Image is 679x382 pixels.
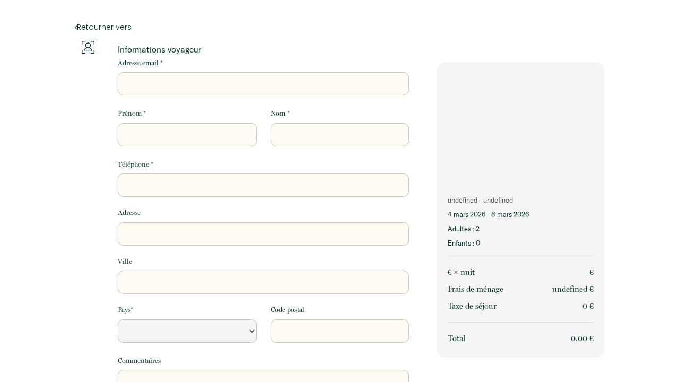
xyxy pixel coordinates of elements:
a: Retourner vers [75,21,604,33]
p: Frais de ménage [448,283,503,296]
p: Adultes : 2 [448,224,594,234]
label: Pays [118,305,133,315]
p: Informations voyageur [118,44,409,55]
p: € [589,266,594,279]
label: Prénom * [118,108,146,119]
label: Code postal [271,305,304,315]
select: Default select example [118,319,256,343]
span: Total [448,334,465,343]
p: undefined - undefined [448,195,594,205]
p: undefined € [552,283,594,296]
label: Adresse email * [118,58,163,68]
label: Nom * [271,108,290,119]
p: Taxe de séjour [448,300,497,312]
p: Enfants : 0 [448,238,594,248]
label: Téléphone * [118,159,153,170]
label: Ville [118,256,132,267]
label: Adresse [118,207,141,218]
span: 0.00 € [571,334,594,343]
p: 4 mars 2026 - 8 mars 2026 [448,210,594,220]
label: Commentaires [118,355,161,366]
p: 0 € [582,300,594,312]
p: € × nuit [448,266,475,279]
img: rental-image [437,62,604,187]
img: guests-info [82,41,94,54]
